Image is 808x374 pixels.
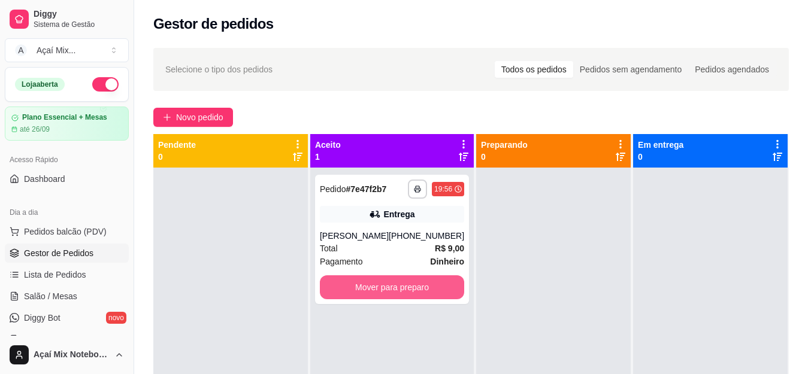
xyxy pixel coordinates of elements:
[34,20,124,29] span: Sistema de Gestão
[638,139,683,151] p: Em entrega
[434,184,452,194] div: 19:56
[688,61,776,78] div: Pedidos agendados
[5,287,129,306] a: Salão / Mesas
[5,150,129,169] div: Acesso Rápido
[34,9,124,20] span: Diggy
[5,169,129,188] a: Dashboard
[435,244,464,253] strong: R$ 9,00
[638,151,683,163] p: 0
[24,290,77,302] span: Salão / Mesas
[24,333,41,345] span: KDS
[20,124,50,134] article: até 26/09
[15,44,27,56] span: A
[346,184,387,194] strong: # 7e47f2b7
[5,308,129,327] a: Diggy Botnovo
[24,312,60,324] span: Diggy Bot
[573,61,688,78] div: Pedidos sem agendamento
[15,78,65,91] div: Loja aberta
[315,139,341,151] p: Aceito
[37,44,75,56] div: Açaí Mix ...
[5,330,129,349] a: KDS
[163,113,171,121] span: plus
[34,349,110,360] span: Açaí Mix Notebook novo
[320,255,363,268] span: Pagamento
[5,265,129,284] a: Lista de Pedidos
[158,151,196,163] p: 0
[5,38,129,62] button: Select a team
[165,63,273,76] span: Selecione o tipo dos pedidos
[481,139,528,151] p: Preparando
[320,275,464,299] button: Mover para preparo
[495,61,573,78] div: Todos os pedidos
[24,226,107,238] span: Pedidos balcão (PDV)
[320,230,389,242] div: [PERSON_NAME]
[92,77,119,92] button: Alterar Status
[5,107,129,141] a: Plano Essencial + Mesasaté 26/09
[5,244,129,263] a: Gestor de Pedidos
[5,222,129,241] button: Pedidos balcão (PDV)
[176,111,223,124] span: Novo pedido
[153,14,274,34] h2: Gestor de pedidos
[24,173,65,185] span: Dashboard
[24,247,93,259] span: Gestor de Pedidos
[158,139,196,151] p: Pendente
[481,151,528,163] p: 0
[5,203,129,222] div: Dia a dia
[5,5,129,34] a: DiggySistema de Gestão
[153,108,233,127] button: Novo pedido
[383,208,414,220] div: Entrega
[430,257,464,266] strong: Dinheiro
[22,113,107,122] article: Plano Essencial + Mesas
[389,230,464,242] div: [PHONE_NUMBER]
[320,184,346,194] span: Pedido
[315,151,341,163] p: 1
[24,269,86,281] span: Lista de Pedidos
[5,340,129,369] button: Açaí Mix Notebook novo
[320,242,338,255] span: Total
